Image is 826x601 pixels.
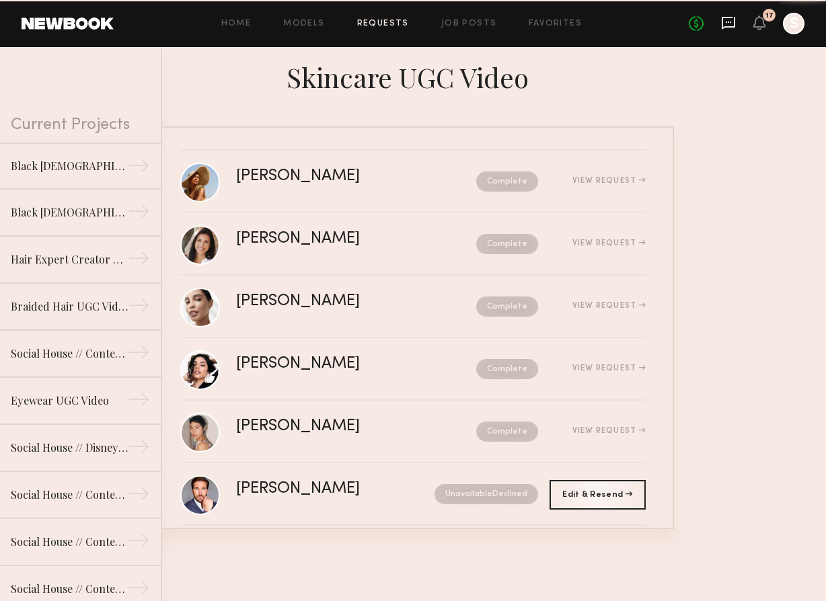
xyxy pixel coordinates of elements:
[236,481,398,497] div: [PERSON_NAME]
[128,342,150,368] div: →
[529,19,582,28] a: Favorites
[283,19,324,28] a: Models
[236,169,418,184] div: [PERSON_NAME]
[11,346,128,362] div: Social House // Content Shoot // [DATE]
[435,484,538,504] nb-request-status: Unavailable Declined
[128,389,150,415] div: →
[476,422,538,442] nb-request-status: Complete
[11,487,128,503] div: Social House // Content Shoot [DATE]
[236,356,418,372] div: [PERSON_NAME]
[180,276,646,338] a: [PERSON_NAME]CompleteView Request
[180,401,646,463] a: [PERSON_NAME]CompleteView Request
[572,364,646,372] div: View Request
[11,393,128,409] div: Eyewear UGC Video
[11,204,128,221] div: Black [DEMOGRAPHIC_DATA] & Friend for UGC Lifestyle Video
[128,155,150,182] div: →
[11,534,128,550] div: Social House // Content Shoot // [DATE]
[783,13,804,34] a: S
[180,338,646,401] a: [PERSON_NAME]CompleteView Request
[572,239,646,247] div: View Request
[476,171,538,192] nb-request-status: Complete
[128,294,150,321] div: →
[572,177,646,185] div: View Request
[152,58,674,94] div: Skincare UGC Video
[572,427,646,435] div: View Request
[221,19,252,28] a: Home
[128,200,150,227] div: →
[180,213,646,276] a: [PERSON_NAME]CompleteView Request
[572,302,646,310] div: View Request
[441,19,497,28] a: Job Posts
[11,298,128,315] div: Braided Hair UGC Video for Black Women
[357,19,409,28] a: Requests
[236,231,418,247] div: [PERSON_NAME]
[11,158,128,174] div: Black [DEMOGRAPHIC_DATA] UGC Creator - Hair Extensions Expert
[11,440,128,456] div: Social House // Disney // Content Shoot // [DATE]
[476,234,538,254] nb-request-status: Complete
[765,12,774,19] div: 17
[236,294,418,309] div: [PERSON_NAME]
[11,251,128,268] div: Hair Expert Creator needed for Video Shoot
[128,436,150,463] div: →
[128,247,150,274] div: →
[236,419,418,434] div: [PERSON_NAME]
[128,530,150,557] div: →
[128,483,150,510] div: →
[180,151,646,213] a: [PERSON_NAME]CompleteView Request
[476,359,538,379] nb-request-status: Complete
[180,463,646,526] a: [PERSON_NAME]UnavailableDeclined
[476,296,538,317] nb-request-status: Complete
[562,491,632,499] span: Edit & Resend
[11,581,128,597] div: Social House // Content Shoot // [DATE]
